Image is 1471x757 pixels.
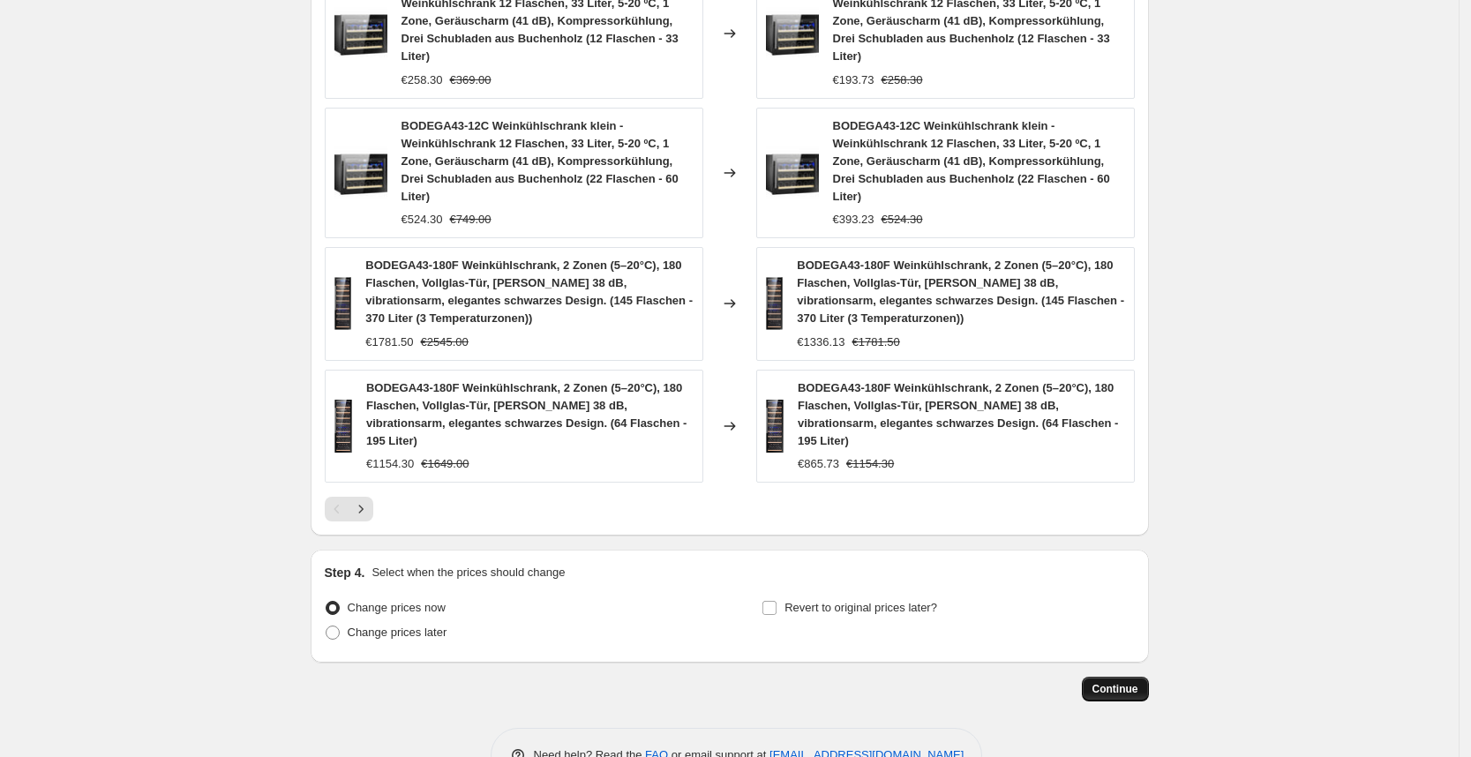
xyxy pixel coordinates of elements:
[766,277,784,330] img: 716GTmrxuHL._AC_SL1500_80x.jpg
[1092,682,1138,696] span: Continue
[882,211,923,229] strike: €524.30
[797,259,1124,325] span: BODEGA43-180F Weinkühlschrank, 2 Zonen (5–20°C), 180 Flaschen, Vollglas-Tür, [PERSON_NAME] 38 dB,...
[766,7,819,60] img: 71nhijWZXfL_722c87af-3cb2-49bb-a481-337e2dbfc3f8_80x.jpg
[784,601,937,614] span: Revert to original prices later?
[334,277,352,330] img: 716GTmrxuHL._AC_SL1500_80x.jpg
[366,381,687,447] span: BODEGA43-180F Weinkühlschrank, 2 Zonen (5–20°C), 180 Flaschen, Vollglas-Tür, [PERSON_NAME] 38 dB,...
[349,497,373,521] button: Next
[766,400,784,453] img: 716GTmrxuHL._AC_SL1500_80x.jpg
[1082,677,1149,701] button: Continue
[833,71,874,89] div: €193.73
[798,381,1118,447] span: BODEGA43-180F Weinkühlschrank, 2 Zonen (5–20°C), 180 Flaschen, Vollglas-Tür, [PERSON_NAME] 38 dB,...
[334,7,387,60] img: 71nhijWZXfL_722c87af-3cb2-49bb-a481-337e2dbfc3f8_80x.jpg
[402,71,443,89] div: €258.30
[402,119,679,203] span: BODEGA43-12C Weinkühlschrank klein - Weinkühlschrank 12 Flaschen, 33 Liter, 5-20 ºC, 1 Zone, Gerä...
[348,626,447,639] span: Change prices later
[421,455,469,473] strike: €1649.00
[334,146,387,199] img: 71nhijWZXfL_722c87af-3cb2-49bb-a481-337e2dbfc3f8_80x.jpg
[325,497,373,521] nav: Pagination
[766,146,819,199] img: 71nhijWZXfL_722c87af-3cb2-49bb-a481-337e2dbfc3f8_80x.jpg
[402,211,443,229] div: €524.30
[833,211,874,229] div: €393.23
[833,119,1110,203] span: BODEGA43-12C Weinkühlschrank klein - Weinkühlschrank 12 Flaschen, 33 Liter, 5-20 ºC, 1 Zone, Gerä...
[365,259,693,325] span: BODEGA43-180F Weinkühlschrank, 2 Zonen (5–20°C), 180 Flaschen, Vollglas-Tür, [PERSON_NAME] 38 dB,...
[334,400,352,453] img: 716GTmrxuHL._AC_SL1500_80x.jpg
[846,455,894,473] strike: €1154.30
[798,455,839,473] div: €865.73
[365,334,413,351] div: €1781.50
[450,71,492,89] strike: €369.00
[797,334,844,351] div: €1336.13
[366,455,414,473] div: €1154.30
[348,601,446,614] span: Change prices now
[325,564,365,581] h2: Step 4.
[852,334,900,351] strike: €1781.50
[450,211,492,229] strike: €749.00
[372,564,565,581] p: Select when the prices should change
[882,71,923,89] strike: €258.30
[421,334,469,351] strike: €2545.00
